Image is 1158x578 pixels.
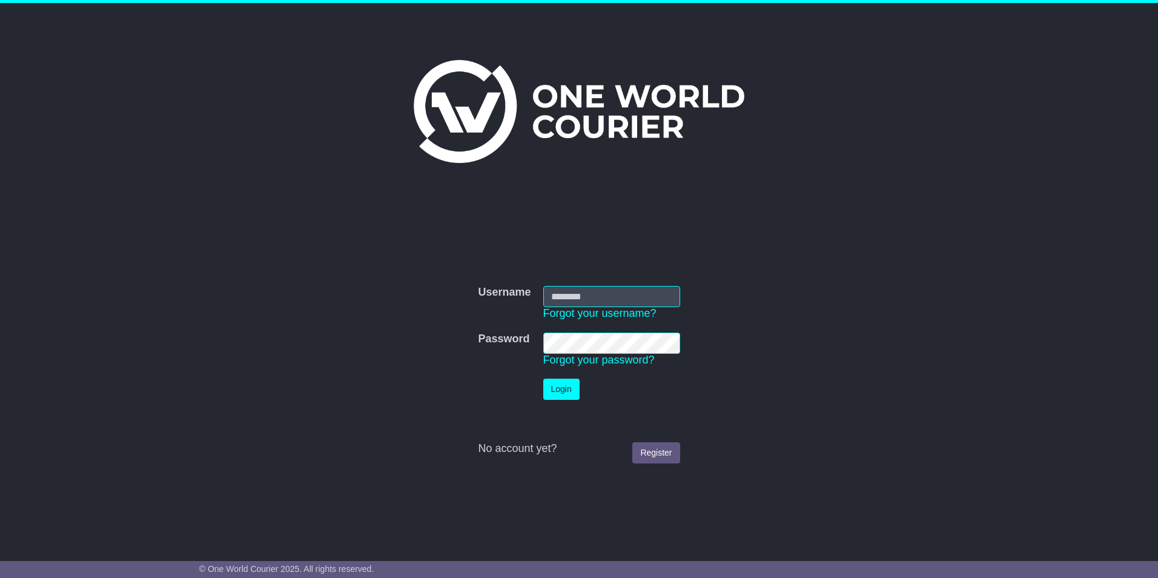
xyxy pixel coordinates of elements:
div: No account yet? [478,442,680,456]
label: Username [478,286,531,299]
button: Login [543,379,580,400]
a: Register [632,442,680,463]
span: © One World Courier 2025. All rights reserved. [199,564,374,574]
a: Forgot your password? [543,354,655,366]
label: Password [478,333,529,346]
a: Forgot your username? [543,307,657,319]
img: One World [414,60,744,163]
